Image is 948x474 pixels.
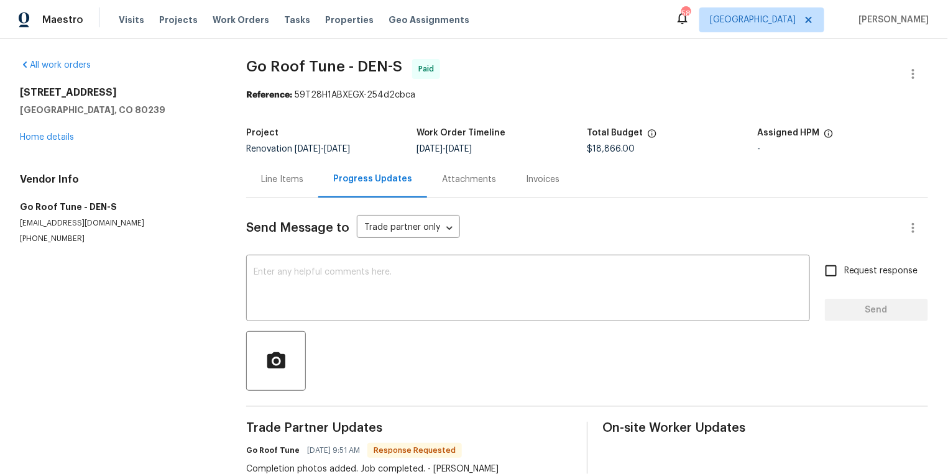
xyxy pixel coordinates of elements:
span: Renovation [246,145,350,153]
a: All work orders [20,61,91,70]
span: Trade Partner Updates [246,422,572,434]
span: [DATE] [446,145,472,153]
div: - [758,145,928,153]
span: Request response [844,265,918,278]
div: Invoices [526,173,559,186]
span: Go Roof Tune - DEN-S [246,59,402,74]
h5: Project [246,129,278,137]
div: 58 [681,7,690,20]
span: [DATE] [295,145,321,153]
h5: Total Budget [587,129,643,137]
h5: Assigned HPM [758,129,820,137]
span: Tasks [284,16,310,24]
span: [PERSON_NAME] [854,14,929,26]
b: Reference: [246,91,292,99]
span: Paid [418,63,439,75]
span: [GEOGRAPHIC_DATA] [710,14,796,26]
span: Visits [119,14,144,26]
div: 59T28H1ABXEGX-254d2cbca [246,89,928,101]
a: Home details [20,133,74,142]
div: Progress Updates [333,173,412,185]
span: Response Requested [369,444,461,457]
span: The total cost of line items that have been proposed by Opendoor. This sum includes line items th... [647,129,657,145]
h5: Work Order Timeline [416,129,505,137]
span: [DATE] [324,145,350,153]
div: Attachments [442,173,496,186]
span: Properties [325,14,374,26]
span: [DATE] 9:51 AM [307,444,360,457]
h5: Go Roof Tune - DEN-S [20,201,216,213]
span: [DATE] [416,145,443,153]
p: [PHONE_NUMBER] [20,234,216,244]
h2: [STREET_ADDRESS] [20,86,216,99]
div: Line Items [261,173,303,186]
h5: [GEOGRAPHIC_DATA], CO 80239 [20,104,216,116]
p: [EMAIL_ADDRESS][DOMAIN_NAME] [20,218,216,229]
span: On-site Worker Updates [603,422,929,434]
span: The hpm assigned to this work order. [824,129,834,145]
span: - [416,145,472,153]
span: Work Orders [213,14,269,26]
h4: Vendor Info [20,173,216,186]
h6: Go Roof Tune [246,444,300,457]
span: Maestro [42,14,83,26]
span: Geo Assignments [389,14,469,26]
span: $18,866.00 [587,145,635,153]
span: Projects [159,14,198,26]
div: Trade partner only [357,218,460,239]
span: Send Message to [246,222,349,234]
span: - [295,145,350,153]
